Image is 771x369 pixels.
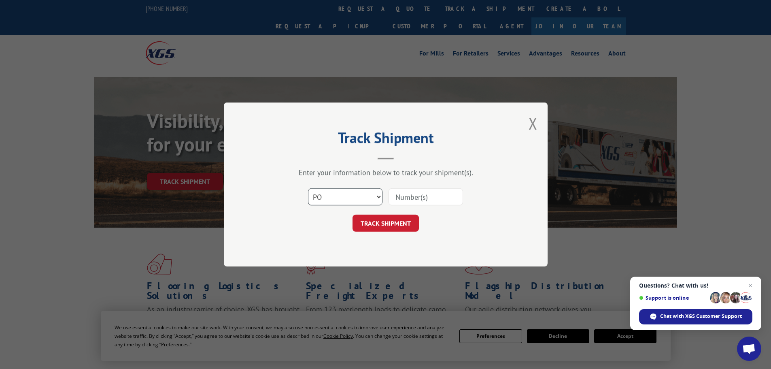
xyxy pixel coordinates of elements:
[353,215,419,232] button: TRACK SHIPMENT
[264,132,507,147] h2: Track Shipment
[389,188,463,205] input: Number(s)
[737,337,761,361] div: Open chat
[746,281,755,290] span: Close chat
[529,113,537,134] button: Close modal
[639,309,752,324] div: Chat with XGS Customer Support
[264,168,507,177] div: Enter your information below to track your shipment(s).
[639,282,752,289] span: Questions? Chat with us!
[660,313,742,320] span: Chat with XGS Customer Support
[639,295,707,301] span: Support is online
